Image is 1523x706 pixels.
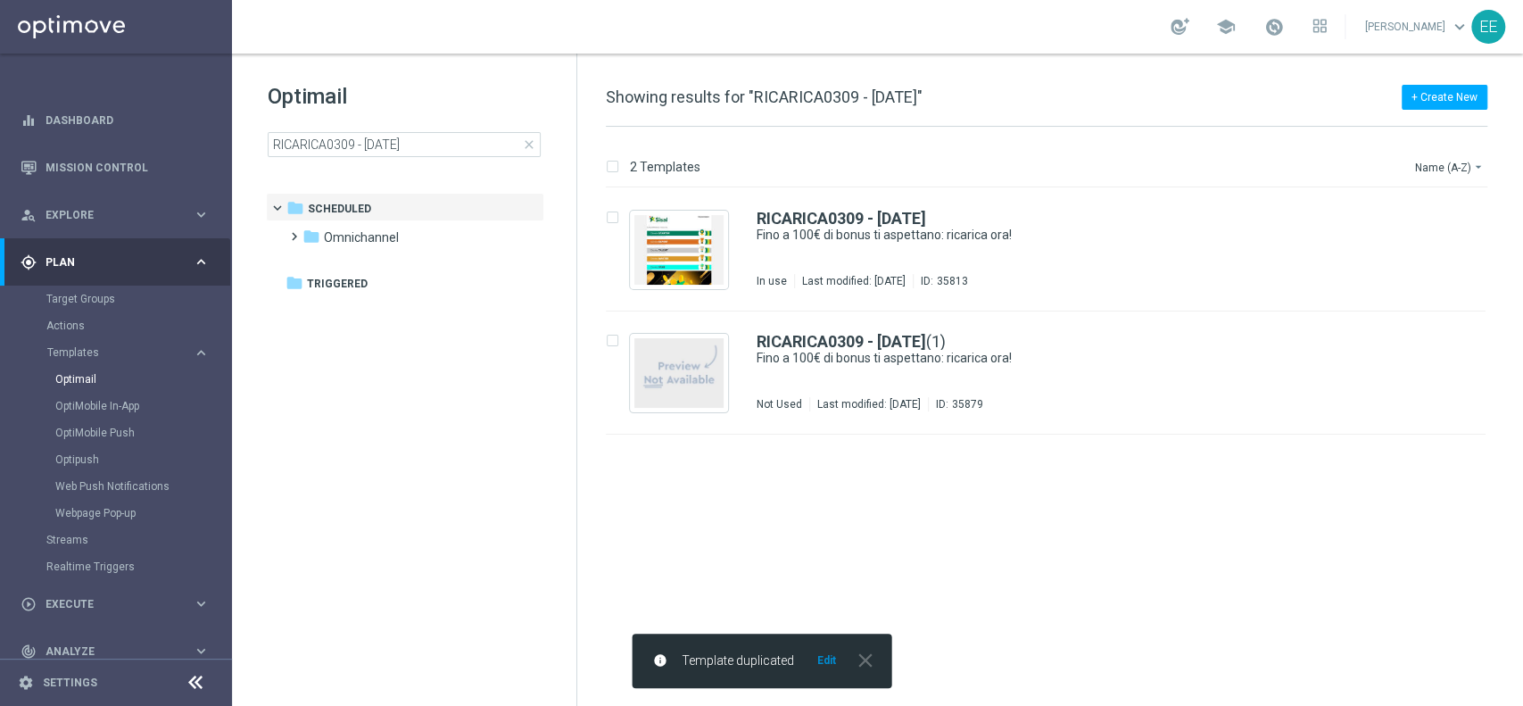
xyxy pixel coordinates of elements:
i: person_search [21,207,37,223]
div: Templates [46,339,230,527]
i: keyboard_arrow_right [193,206,210,223]
div: ID: [913,274,968,288]
i: folder [286,199,304,217]
a: Fino a 100€ di bonus ti aspettano: ricarica ora! [757,350,1370,367]
img: 35813.jpeg [634,215,724,285]
i: play_circle_outline [21,596,37,612]
div: ID: [928,397,983,411]
div: Not Used [757,397,802,411]
a: Streams [46,533,186,547]
div: Optimail [55,366,230,393]
i: settings [18,675,34,691]
span: Showing results for "RICARICA0309 - [DATE]" [606,87,923,106]
span: Scheduled [308,201,371,217]
i: keyboard_arrow_right [193,595,210,612]
i: keyboard_arrow_right [193,643,210,660]
div: Actions [46,312,230,339]
div: EE [1471,10,1505,44]
span: Templates [47,347,175,358]
button: + Create New [1402,85,1487,110]
div: Press SPACE to select this row. [588,311,1519,435]
input: Search Template [268,132,541,157]
i: arrow_drop_down [1471,160,1486,174]
div: Streams [46,527,230,553]
div: Dashboard [21,96,210,144]
button: Templates keyboard_arrow_right [46,345,211,360]
div: 35813 [937,274,968,288]
button: equalizer Dashboard [20,113,211,128]
div: Optipush [55,446,230,473]
a: [PERSON_NAME]keyboard_arrow_down [1363,13,1471,40]
div: Execute [21,596,193,612]
div: Press SPACE to select this row. [588,188,1519,311]
b: RICARICA0309 - [DATE] [757,332,926,351]
button: Name (A-Z)arrow_drop_down [1413,156,1487,178]
a: Realtime Triggers [46,560,186,574]
a: Mission Control [46,144,210,191]
a: Optipush [55,453,186,467]
button: track_changes Analyze keyboard_arrow_right [20,644,211,659]
span: Explore [46,210,193,220]
a: Dashboard [46,96,210,144]
span: Execute [46,599,193,610]
a: Actions [46,319,186,333]
a: Optimail [55,372,186,386]
i: track_changes [21,644,37,660]
i: equalizer [21,112,37,129]
div: Explore [21,207,193,223]
a: Web Push Notifications [55,479,186,494]
a: Webpage Pop-up [55,506,186,520]
div: Analyze [21,644,193,660]
a: OptiMobile In-App [55,399,186,413]
i: gps_fixed [21,254,37,270]
p: 2 Templates [630,159,700,175]
div: OptiMobile In-App [55,393,230,419]
button: play_circle_outline Execute keyboard_arrow_right [20,597,211,611]
div: Last modified: [DATE] [795,274,913,288]
div: Target Groups [46,286,230,312]
button: gps_fixed Plan keyboard_arrow_right [20,255,211,270]
button: close [852,653,877,668]
div: Web Push Notifications [55,473,230,500]
i: folder [302,228,320,245]
a: RICARICA0309 - [DATE](1) [757,334,946,350]
a: Fino a 100€ di bonus ti aspettano: ricarica ora! [757,227,1370,244]
span: keyboard_arrow_down [1450,17,1469,37]
div: Fino a 100€ di bonus ti aspettano: ricarica ora! [757,350,1411,367]
span: Plan [46,257,193,268]
span: Omnichannel [324,229,399,245]
button: Edit [815,653,838,668]
div: Mission Control [21,144,210,191]
div: 35879 [952,397,983,411]
a: Target Groups [46,292,186,306]
button: Mission Control [20,161,211,175]
div: Fino a 100€ di bonus ti aspettano: ricarica ora! [757,227,1411,244]
a: Settings [43,677,97,688]
span: school [1216,17,1236,37]
img: noPreview.jpg [634,338,724,408]
div: Templates [47,347,193,358]
div: OptiMobile Push [55,419,230,446]
span: Triggered [307,276,368,292]
span: close [522,137,536,152]
span: Analyze [46,646,193,657]
div: Last modified: [DATE] [810,397,928,411]
i: close [854,649,877,672]
i: keyboard_arrow_right [193,345,210,361]
div: Webpage Pop-up [55,500,230,527]
span: Template duplicated [682,653,794,669]
i: info [653,653,667,668]
h1: Optimail [268,82,541,111]
i: folder [286,274,303,292]
a: OptiMobile Push [55,426,186,440]
div: Realtime Triggers [46,553,230,580]
button: person_search Explore keyboard_arrow_right [20,208,211,222]
div: Plan [21,254,193,270]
